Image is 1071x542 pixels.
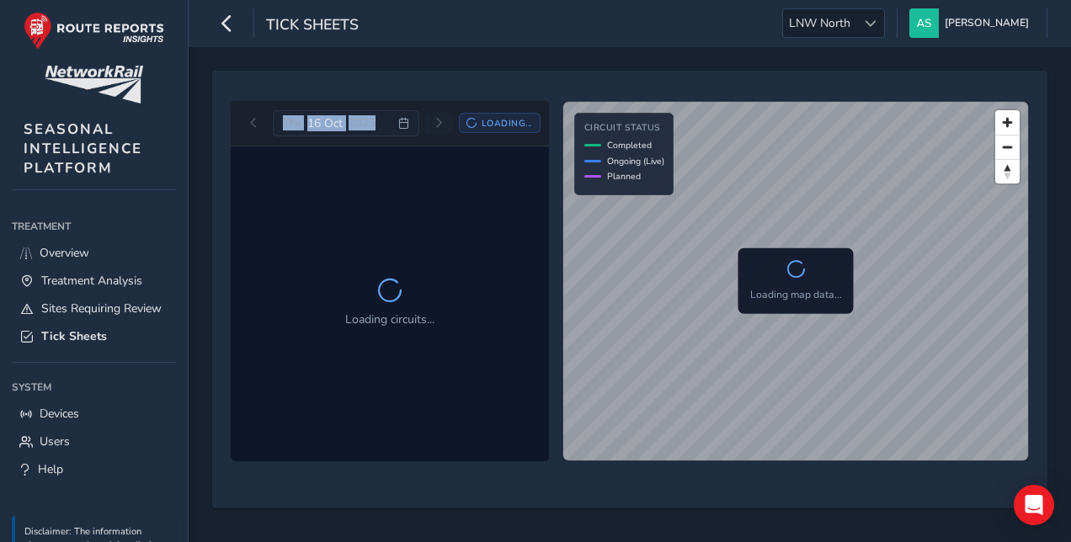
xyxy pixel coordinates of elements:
span: Thu [283,115,301,130]
div: System [12,375,176,400]
span: Treatment Analysis [41,273,142,289]
img: customer logo [45,66,143,104]
p: Loading circuits... [345,311,434,328]
canvas: Map [563,102,1029,461]
div: Treatment [12,214,176,239]
a: Devices [12,400,176,428]
p: Loading map data... [750,287,842,302]
span: SEASONAL INTELLIGENCE PLATFORM [24,120,142,178]
button: [PERSON_NAME] [909,8,1035,38]
a: Help [12,455,176,483]
span: Ongoing (Live) [607,155,664,167]
span: 2025 [349,115,376,130]
span: Devices [40,406,79,422]
span: Loading... [482,117,532,130]
a: Treatment Analysis [12,267,176,295]
button: Reset bearing to north [995,159,1020,183]
span: Sites Requiring Review [41,300,162,316]
span: [PERSON_NAME] [945,8,1029,38]
span: Planned [607,170,641,183]
button: Zoom in [995,110,1020,135]
h4: Circuit Status [584,123,664,134]
a: Tick Sheets [12,322,176,350]
span: Tick Sheets [41,328,107,344]
span: Users [40,433,70,449]
span: LNW North [783,9,856,37]
a: Overview [12,239,176,267]
span: Help [38,461,63,477]
button: Zoom out [995,135,1020,159]
span: 16 Oct [307,115,343,131]
div: Open Intercom Messenger [1014,485,1054,525]
img: rr logo [24,12,164,50]
img: diamond-layout [909,8,939,38]
span: Completed [607,139,652,151]
a: Users [12,428,176,455]
a: Sites Requiring Review [12,295,176,322]
span: Overview [40,245,89,261]
span: Tick Sheets [266,14,359,38]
